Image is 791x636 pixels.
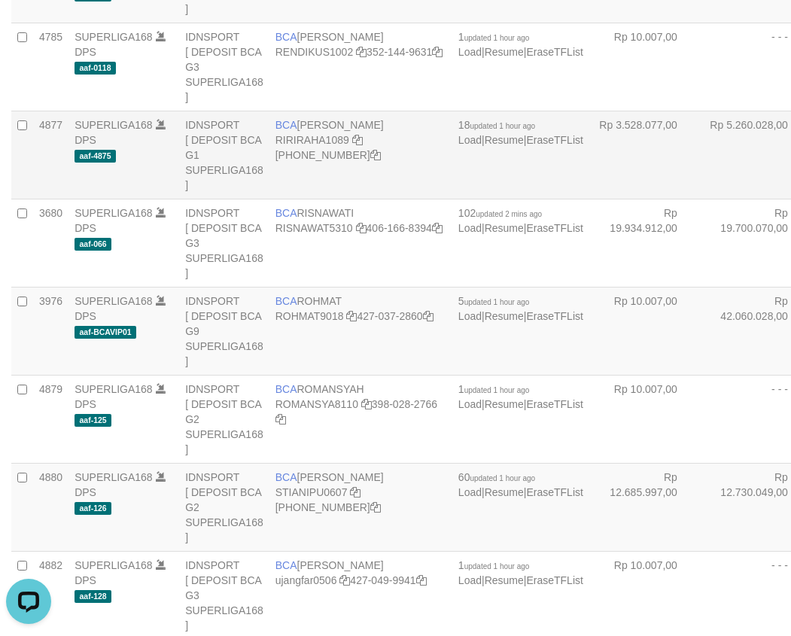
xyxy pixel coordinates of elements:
[179,199,269,287] td: IDNSPORT [ DEPOSIT BCA G3 SUPERLIGA168 ]
[179,287,269,375] td: IDNSPORT [ DEPOSIT BCA G9 SUPERLIGA168 ]
[275,46,354,58] a: RENDIKUS1002
[33,111,68,199] td: 4877
[356,222,367,234] a: Copy RISNAWAT5310 to clipboard
[416,574,427,586] a: Copy 4270499941 to clipboard
[75,502,111,515] span: aaf-126
[75,62,116,75] span: aaf-0118
[75,326,136,339] span: aaf-BCAVIP01
[476,210,542,218] span: updated 2 mins ago
[526,46,583,58] a: EraseTFList
[458,222,482,234] a: Load
[275,295,297,307] span: BCA
[75,150,116,163] span: aaf-4875
[458,559,530,571] span: 1
[275,398,358,410] a: ROMANSYA8110
[458,31,530,43] span: 1
[6,6,51,51] button: Open LiveChat chat widget
[275,471,297,483] span: BCA
[179,111,269,199] td: IDNSPORT [ DEPOSIT BCA G1 SUPERLIGA168 ]
[275,31,297,43] span: BCA
[458,471,535,483] span: 60
[68,287,179,375] td: DPS
[275,574,337,586] a: ujangfar0506
[269,111,452,199] td: [PERSON_NAME] [PHONE_NUMBER]
[526,222,583,234] a: EraseTFList
[589,199,700,287] td: Rp 19.934.912,00
[352,134,363,146] a: Copy RIRIRAHA1089 to clipboard
[485,310,524,322] a: Resume
[75,471,153,483] a: SUPERLIGA168
[75,238,111,251] span: aaf-066
[75,559,153,571] a: SUPERLIGA168
[485,398,524,410] a: Resume
[458,471,583,498] span: | |
[458,134,482,146] a: Load
[458,207,583,234] span: | |
[269,23,452,111] td: [PERSON_NAME] 352-144-9631
[275,559,297,571] span: BCA
[275,134,349,146] a: RIRIRAHA1089
[75,207,153,219] a: SUPERLIGA168
[485,222,524,234] a: Resume
[485,486,524,498] a: Resume
[33,375,68,463] td: 4879
[458,486,482,498] a: Load
[589,23,700,111] td: Rp 10.007,00
[356,46,367,58] a: Copy RENDIKUS1002 to clipboard
[485,574,524,586] a: Resume
[464,34,530,42] span: updated 1 hour ago
[179,23,269,111] td: IDNSPORT [ DEPOSIT BCA G3 SUPERLIGA168 ]
[432,222,443,234] a: Copy 4061668394 to clipboard
[589,287,700,375] td: Rp 10.007,00
[75,31,153,43] a: SUPERLIGA168
[350,486,361,498] a: Copy STIANIPU0607 to clipboard
[68,375,179,463] td: DPS
[68,463,179,551] td: DPS
[458,31,583,58] span: | |
[458,46,482,58] a: Load
[75,295,153,307] a: SUPERLIGA168
[75,414,111,427] span: aaf-125
[361,398,372,410] a: Copy ROMANSYA8110 to clipboard
[275,486,348,498] a: STIANIPU0607
[269,463,452,551] td: [PERSON_NAME] [PHONE_NUMBER]
[33,23,68,111] td: 4785
[423,310,434,322] a: Copy 4270372860 to clipboard
[346,310,357,322] a: Copy ROHMAT9018 to clipboard
[458,559,583,586] span: | |
[485,46,524,58] a: Resume
[464,562,530,571] span: updated 1 hour ago
[339,574,350,586] a: Copy ujangfar0506 to clipboard
[526,310,583,322] a: EraseTFList
[275,310,344,322] a: ROHMAT9018
[458,119,583,146] span: | |
[370,501,381,513] a: Copy 4062280194 to clipboard
[75,119,153,131] a: SUPERLIGA168
[68,23,179,111] td: DPS
[485,134,524,146] a: Resume
[179,375,269,463] td: IDNSPORT [ DEPOSIT BCA G2 SUPERLIGA168 ]
[432,46,443,58] a: Copy 3521449631 to clipboard
[589,463,700,551] td: Rp 12.685.997,00
[464,298,530,306] span: updated 1 hour ago
[458,383,583,410] span: | |
[464,386,530,394] span: updated 1 hour ago
[275,222,353,234] a: RISNAWAT5310
[526,134,583,146] a: EraseTFList
[68,199,179,287] td: DPS
[275,207,297,219] span: BCA
[458,398,482,410] a: Load
[589,111,700,199] td: Rp 3.528.077,00
[75,383,153,395] a: SUPERLIGA168
[275,383,297,395] span: BCA
[275,413,286,425] a: Copy 3980282766 to clipboard
[470,474,535,482] span: updated 1 hour ago
[458,310,482,322] a: Load
[33,199,68,287] td: 3680
[458,295,583,322] span: | |
[269,287,452,375] td: ROHMAT 427-037-2860
[269,375,452,463] td: ROMANSYAH 398-028-2766
[526,486,583,498] a: EraseTFList
[458,207,542,219] span: 102
[589,375,700,463] td: Rp 10.007,00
